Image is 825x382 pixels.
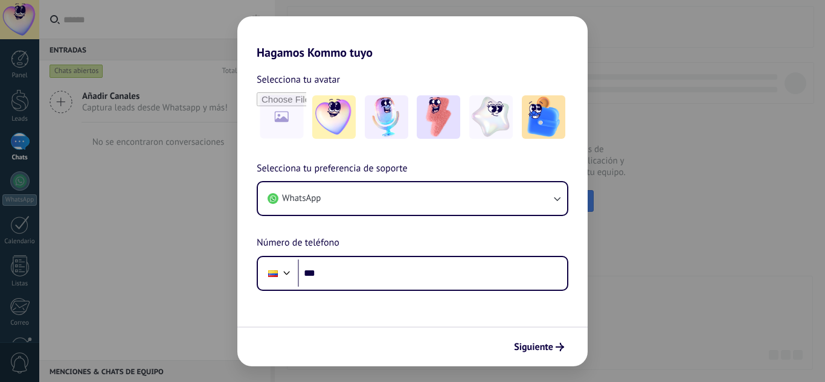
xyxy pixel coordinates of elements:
[514,343,553,351] span: Siguiente
[257,161,408,177] span: Selecciona tu preferencia de soporte
[257,72,340,88] span: Selecciona tu avatar
[365,95,408,139] img: -2.jpeg
[312,95,356,139] img: -1.jpeg
[257,235,339,251] span: Número de teléfono
[522,95,565,139] img: -5.jpeg
[237,16,588,60] h2: Hagamos Kommo tuyo
[262,261,284,286] div: Colombia: + 57
[469,95,513,139] img: -4.jpeg
[417,95,460,139] img: -3.jpeg
[258,182,567,215] button: WhatsApp
[509,337,570,357] button: Siguiente
[282,193,321,205] span: WhatsApp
